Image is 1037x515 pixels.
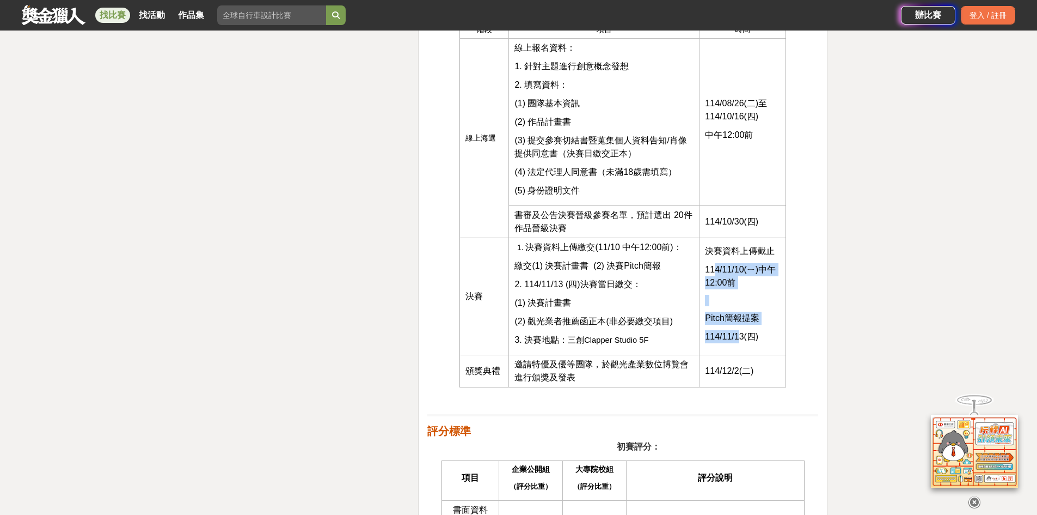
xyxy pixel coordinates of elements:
[698,473,733,482] strong: 評分說明
[514,280,641,289] span: 2. 114/11/13 (四)決賽當日繳交：
[514,62,629,71] span: 1. 針對主題進行創意概念發想
[174,8,208,23] a: 作品集
[465,366,500,375] span: 頒獎典禮
[705,265,776,287] span: 114/11/10(ㄧ)中午12:00前
[514,99,580,108] span: (1) 團隊基本資訊
[705,366,753,375] span: 114/12/2(二)
[514,335,568,344] span: 3. 決賽地點：
[514,43,575,52] span: 線上報名資料：
[514,167,677,177] span: (4) 法定代理人同意書（未滿18歲需填寫）
[460,39,509,238] td: 線上海選
[901,6,955,25] a: 辦比賽
[705,313,759,323] span: Pitch簡報提案
[705,217,758,226] span: 114/10/30(四)
[217,5,326,25] input: 全球自行車設計比賽
[514,80,568,89] span: 2. 填寫資料：
[514,360,689,382] span: 邀請特優及優等團隊，於觀光產業數位博覽會進行頒獎及發表
[95,8,130,23] a: 找比賽
[514,186,536,195] span: (5) 身
[514,298,571,307] span: (1) 決賽計畫書
[514,136,686,158] span: (3) 提交參賽切結書暨蒐集個人資料告知/肖像提供同意書（決賽日繳交正本）
[705,130,753,140] span: 中午12:00前
[961,6,1015,25] div: 登入 / 註冊
[705,99,767,121] span: 114/08/26(二)至114/10/16(四)
[931,415,1018,488] img: d2146d9a-e6f6-4337-9592-8cefde37ba6b.png
[512,465,550,474] strong: 企業公開組
[427,425,471,437] strong: 評分標準
[617,442,660,451] strong: 初賽評分：
[514,210,692,233] span: 書審及公告決賽晉級參賽名單，預計選出 20件作品晉級決賽
[514,261,660,270] span: 繳交(1) 決賽計畫書 (2) 決賽Pitch簡報
[525,243,682,252] span: 決賽資料上傳繳交(11/10 中午12:00前)：
[573,482,616,490] strong: （評分比重）
[705,246,775,256] span: 決賽資料上傳截止
[536,186,580,195] span: 份證明文件
[510,482,552,490] strong: （評分比重）
[705,332,758,341] span: 114/11/13(四)
[575,465,613,474] strong: 大專院校組
[568,336,648,344] span: 三創Clapper Studio 5F
[514,117,571,126] span: (2) 作品計畫書
[134,8,169,23] a: 找活動
[514,317,673,326] span: (2) 觀光業者推薦函正本(非必要繳交項目)
[453,505,488,514] span: 書面資料
[462,473,479,482] strong: 項目
[465,292,483,301] span: 決賽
